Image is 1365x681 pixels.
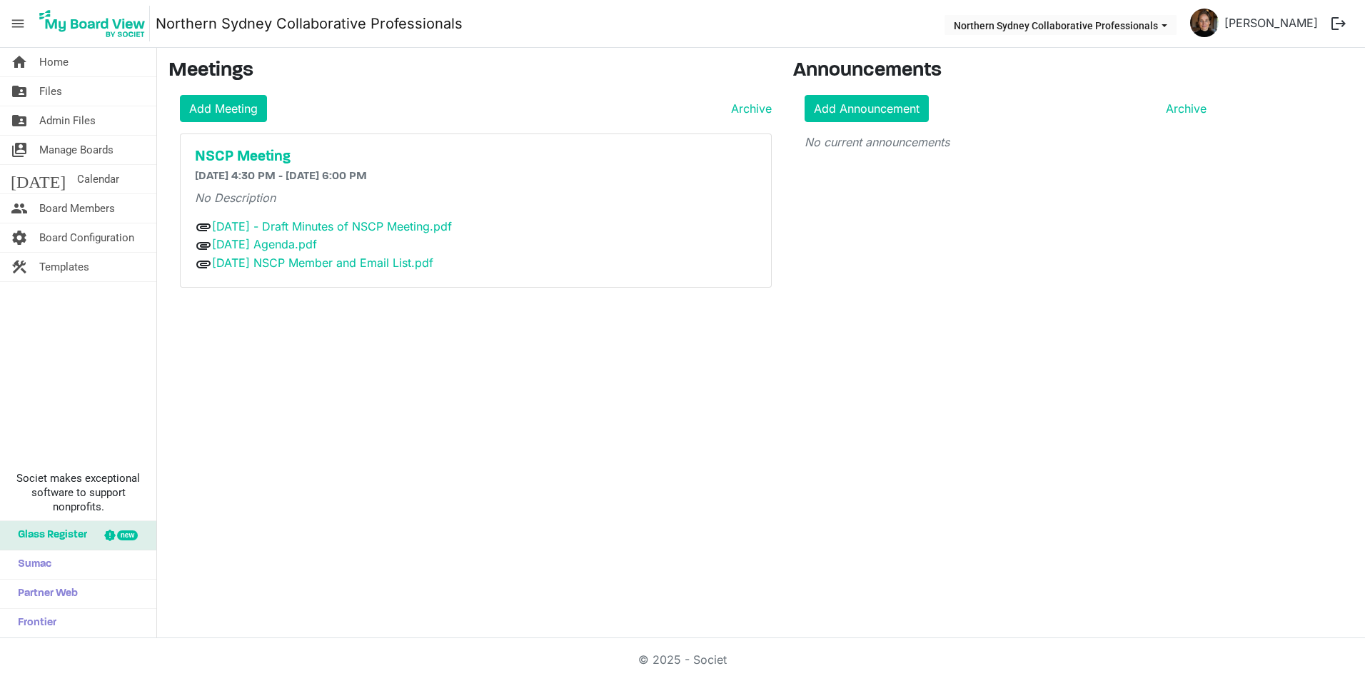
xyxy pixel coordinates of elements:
[793,59,1218,84] h3: Announcements
[11,609,56,637] span: Frontier
[1324,9,1354,39] button: logout
[1219,9,1324,37] a: [PERSON_NAME]
[39,253,89,281] span: Templates
[1190,9,1219,37] img: LE6Q4vEmx5PVWDJ497VwnDLl1Z-qP2d3GIBFTjT-tIXVziolWo5Mqhu06WN9G8sPi8-t19e6HYTwA18-IHsaZQ_thumb.png
[39,106,96,135] span: Admin Files
[212,219,452,233] a: [DATE] - Draft Minutes of NSCP Meeting.pdf
[77,165,119,193] span: Calendar
[11,550,51,579] span: Sumac
[39,194,115,223] span: Board Members
[11,48,28,76] span: home
[195,218,212,236] span: attachment
[195,237,212,254] span: attachment
[195,148,757,166] a: NSCP Meeting
[156,9,463,38] a: Northern Sydney Collaborative Professionals
[6,471,150,514] span: Societ makes exceptional software to support nonprofits.
[805,95,929,122] a: Add Announcement
[35,6,150,41] img: My Board View Logo
[195,256,212,273] span: attachment
[39,136,114,164] span: Manage Boards
[212,256,433,270] a: [DATE] NSCP Member and Email List.pdf
[11,521,87,550] span: Glass Register
[11,253,28,281] span: construction
[195,170,757,183] h6: [DATE] 4:30 PM - [DATE] 6:00 PM
[180,95,267,122] a: Add Meeting
[725,100,772,117] a: Archive
[4,10,31,37] span: menu
[805,133,1207,151] p: No current announcements
[195,189,757,206] p: No Description
[11,106,28,135] span: folder_shared
[1160,100,1207,117] a: Archive
[117,530,138,540] div: new
[39,48,69,76] span: Home
[11,136,28,164] span: switch_account
[39,77,62,106] span: Files
[39,223,134,252] span: Board Configuration
[945,15,1177,35] button: Northern Sydney Collaborative Professionals dropdownbutton
[35,6,156,41] a: My Board View Logo
[638,652,727,667] a: © 2025 - Societ
[11,580,78,608] span: Partner Web
[11,165,66,193] span: [DATE]
[11,194,28,223] span: people
[168,59,772,84] h3: Meetings
[11,223,28,252] span: settings
[11,77,28,106] span: folder_shared
[212,237,317,251] a: [DATE] Agenda.pdf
